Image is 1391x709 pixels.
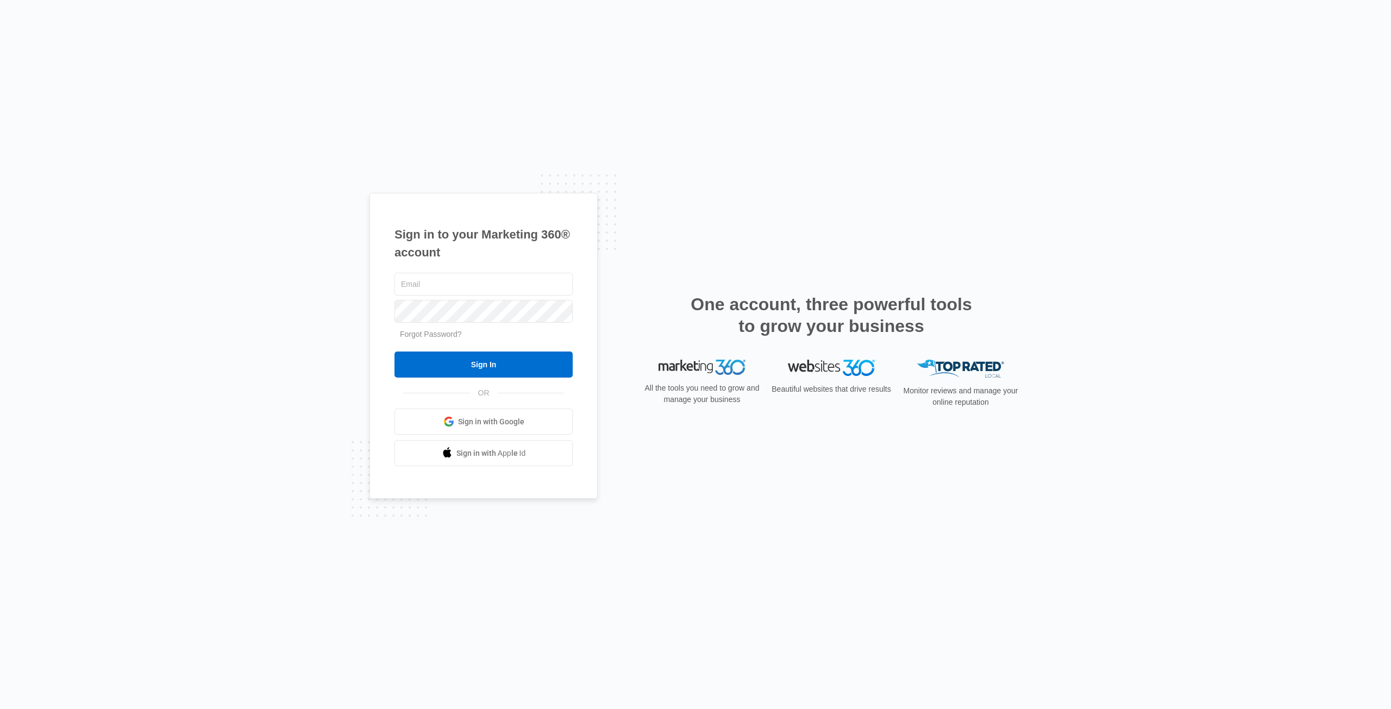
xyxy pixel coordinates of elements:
[687,293,975,337] h2: One account, three powerful tools to grow your business
[641,382,763,405] p: All the tools you need to grow and manage your business
[394,273,573,296] input: Email
[788,360,875,375] img: Websites 360
[900,385,1022,408] p: Monitor reviews and manage your online reputation
[458,416,524,428] span: Sign in with Google
[400,330,462,338] a: Forgot Password?
[471,387,497,399] span: OR
[394,225,573,261] h1: Sign in to your Marketing 360® account
[456,448,526,459] span: Sign in with Apple Id
[770,384,892,395] p: Beautiful websites that drive results
[659,360,745,375] img: Marketing 360
[394,409,573,435] a: Sign in with Google
[917,360,1004,378] img: Top Rated Local
[394,440,573,466] a: Sign in with Apple Id
[394,352,573,378] input: Sign In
